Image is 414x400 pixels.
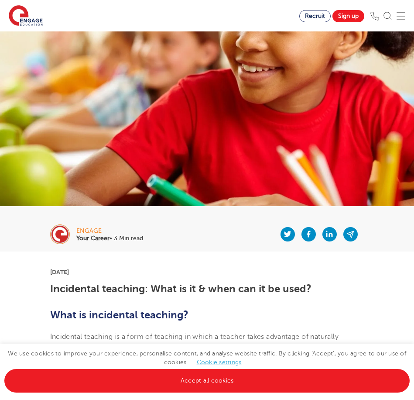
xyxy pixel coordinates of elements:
[383,12,392,21] img: Search
[76,235,143,241] p: • 3 Min read
[4,350,410,384] span: We use cookies to improve your experience, personalise content, and analyse website traffic. By c...
[332,10,364,22] a: Sign up
[50,269,364,275] p: [DATE]
[197,359,242,366] a: Cookie settings
[9,5,43,27] img: Engage Education
[50,307,364,322] h2: What is incidental teaching?
[50,333,363,375] span: Incidental teaching is a form of teaching in which a teacher takes advantage of naturally occurri...
[397,12,405,21] img: Mobile Menu
[76,228,143,234] div: engage
[50,283,364,294] h1: Incidental teaching: What is it & when can it be used?
[76,235,109,241] b: Your Career
[370,12,379,21] img: Phone
[4,369,410,393] a: Accept all cookies
[299,10,331,22] a: Recruit
[305,13,325,19] span: Recruit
